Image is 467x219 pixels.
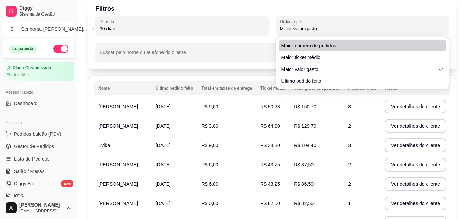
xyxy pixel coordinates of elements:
[9,45,37,53] div: Loja aberta
[156,143,171,148] span: [DATE]
[348,143,351,148] span: 3
[98,123,138,129] span: [PERSON_NAME]
[197,81,256,95] th: Total em taxas de entrega
[19,5,72,11] span: Diggy
[3,22,74,36] button: Select a team
[385,119,446,133] button: Ver detalhes do cliente
[280,25,437,32] span: Maior valor gasto
[11,72,29,77] article: até 06/09
[348,123,351,129] span: 2
[156,162,171,167] span: [DATE]
[202,162,218,167] span: R$ 6,00
[202,201,218,206] span: R$ 0,00
[294,201,314,206] span: R$ 82,50
[294,143,316,148] span: R$ 104,40
[260,162,280,167] span: R$ 43,75
[14,193,24,200] span: KDS
[294,104,316,109] span: R$ 150,70
[19,208,63,214] span: [EMAIL_ADDRESS][DOMAIN_NAME]
[348,201,351,206] span: 1
[151,81,197,95] th: Último pedido feito
[281,54,437,61] span: Maior ticket médio
[14,100,38,107] span: Dashboard
[260,201,280,206] span: R$ 82,50
[294,162,314,167] span: R$ 87,50
[53,45,68,53] button: Alterar Status
[100,52,406,58] input: Buscar pelo nome ou telefone do cliente
[98,162,138,167] span: [PERSON_NAME]
[21,26,87,33] div: Senhorita [PERSON_NAME] ...
[95,4,449,13] p: Filtros
[280,19,305,25] label: Ordenar por
[156,104,171,109] span: [DATE]
[256,81,290,95] th: Ticket médio
[348,162,351,167] span: 2
[294,181,314,187] span: R$ 86,50
[98,201,138,206] span: [PERSON_NAME]
[156,201,171,206] span: [DATE]
[260,143,280,148] span: R$ 34,80
[14,130,62,137] span: Pedidos balcão (PDV)
[98,104,138,109] span: [PERSON_NAME]
[19,11,72,17] span: Sistema de Gestão
[156,181,171,187] span: [DATE]
[260,181,280,187] span: R$ 43,25
[13,65,51,71] article: Plano Customizado
[3,87,74,98] div: Acesso Rápido
[14,168,45,175] span: Salão / Mesas
[14,180,35,187] span: Diggy Bot
[294,123,316,129] span: R$ 129,79
[281,77,437,84] span: Último pedido feito
[348,181,351,187] span: 2
[98,181,138,187] span: [PERSON_NAME]
[202,143,218,148] span: R$ 9,00
[100,25,256,32] span: 30 dias
[385,158,446,172] button: Ver detalhes do cliente
[348,104,351,109] span: 3
[385,100,446,113] button: Ver detalhes do cliente
[14,143,54,150] span: Gestor de Pedidos
[3,117,74,128] div: Dia a dia
[260,123,280,129] span: R$ 64,90
[260,104,280,109] span: R$ 50,23
[19,202,63,208] span: [PERSON_NAME]
[100,19,116,25] label: Período
[98,143,110,148] span: Évika
[281,66,437,73] span: Maior valor gasto
[94,81,151,95] th: Nome
[385,197,446,210] button: Ver detalhes do cliente
[281,42,437,49] span: Maior número de pedidos
[202,104,218,109] span: R$ 9,00
[156,123,171,129] span: [DATE]
[385,138,446,152] button: Ver detalhes do cliente
[9,26,16,33] span: S
[202,181,218,187] span: R$ 6,00
[202,123,218,129] span: R$ 3,00
[385,177,446,191] button: Ver detalhes do cliente
[14,155,50,162] span: Lista de Pedidos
